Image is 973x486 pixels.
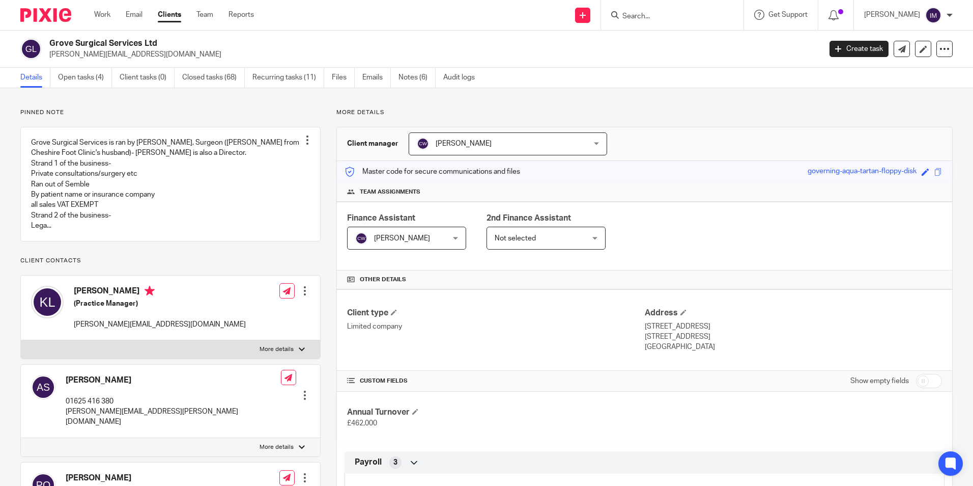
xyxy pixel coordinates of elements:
[495,235,536,242] span: Not selected
[864,10,920,20] p: [PERSON_NAME]
[486,214,571,222] span: 2nd Finance Assistant
[417,138,429,150] img: svg%3E
[393,457,397,468] span: 3
[120,68,175,88] a: Client tasks (0)
[94,10,110,20] a: Work
[260,345,294,354] p: More details
[74,319,246,330] p: [PERSON_NAME][EMAIL_ADDRESS][DOMAIN_NAME]
[645,342,942,352] p: [GEOGRAPHIC_DATA]
[850,376,909,386] label: Show empty fields
[126,10,142,20] a: Email
[182,68,245,88] a: Closed tasks (68)
[398,68,436,88] a: Notes (6)
[66,473,238,483] h4: [PERSON_NAME]
[360,276,406,284] span: Other details
[360,188,420,196] span: Team assignments
[252,68,324,88] a: Recurring tasks (11)
[621,12,713,21] input: Search
[768,11,808,18] span: Get Support
[347,377,644,385] h4: CUSTOM FIELDS
[347,139,398,149] h3: Client manager
[347,407,644,418] h4: Annual Turnover
[31,286,64,318] img: svg%3E
[808,166,917,178] div: governing-aqua-tartan-floppy-disk
[374,235,430,242] span: [PERSON_NAME]
[66,375,281,386] h4: [PERSON_NAME]
[260,443,294,451] p: More details
[645,308,942,318] h4: Address
[49,38,661,49] h2: Grove Surgical Services Ltd
[74,299,246,309] h5: (Practice Manager)
[20,68,50,88] a: Details
[49,49,814,60] p: [PERSON_NAME][EMAIL_ADDRESS][DOMAIN_NAME]
[20,8,71,22] img: Pixie
[355,457,382,468] span: Payroll
[362,68,391,88] a: Emails
[347,321,644,332] p: Limited company
[443,68,482,88] a: Audit logs
[58,68,112,88] a: Open tasks (4)
[196,10,213,20] a: Team
[228,10,254,20] a: Reports
[74,286,246,299] h4: [PERSON_NAME]
[332,68,355,88] a: Files
[20,38,42,60] img: svg%3E
[436,140,492,147] span: [PERSON_NAME]
[66,407,281,427] p: [PERSON_NAME][EMAIL_ADDRESS][PERSON_NAME][DOMAIN_NAME]
[347,308,644,318] h4: Client type
[829,41,889,57] a: Create task
[20,257,321,265] p: Client contacts
[645,332,942,342] p: [STREET_ADDRESS]
[336,109,953,117] p: More details
[925,7,941,23] img: svg%3E
[145,286,155,296] i: Primary
[345,167,520,177] p: Master code for secure communications and files
[645,321,942,332] p: [STREET_ADDRESS]
[355,232,367,245] img: svg%3E
[20,109,321,117] p: Pinned note
[347,420,377,427] span: £462,000
[66,396,281,407] p: 01625 416 380
[31,375,55,399] img: svg%3E
[158,10,181,20] a: Clients
[347,214,415,222] span: Finance Assistant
